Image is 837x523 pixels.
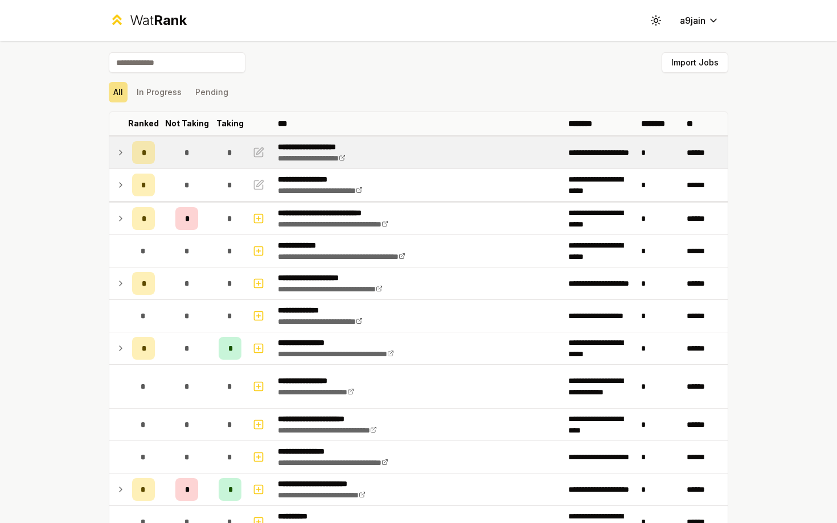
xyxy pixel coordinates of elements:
span: Rank [154,12,187,28]
button: Import Jobs [662,52,728,73]
p: Ranked [128,118,159,129]
button: In Progress [132,82,186,102]
span: a9jain [680,14,705,27]
a: WatRank [109,11,187,30]
div: Wat [130,11,187,30]
button: All [109,82,128,102]
p: Not Taking [165,118,209,129]
button: Pending [191,82,233,102]
p: Taking [216,118,244,129]
button: a9jain [671,10,728,31]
